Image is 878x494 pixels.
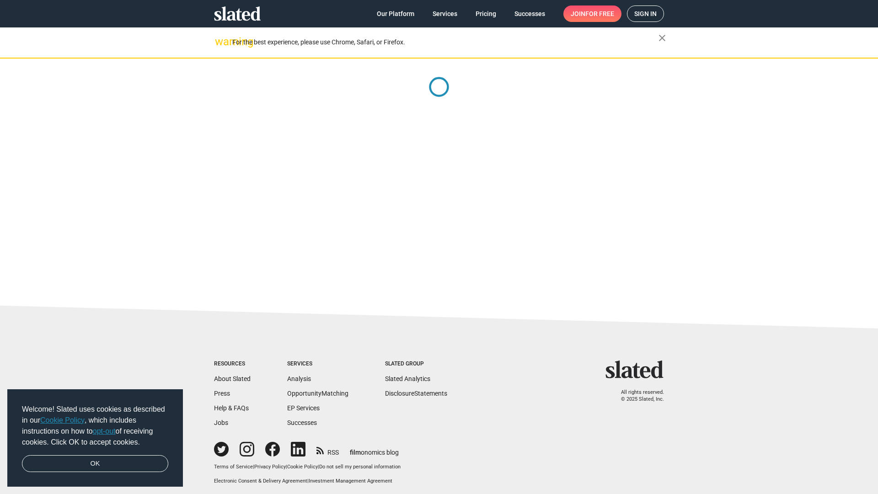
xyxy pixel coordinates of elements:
[385,360,447,368] div: Slated Group
[307,478,309,484] span: |
[214,478,307,484] a: Electronic Consent & Delivery Agreement
[7,389,183,487] div: cookieconsent
[287,404,320,412] a: EP Services
[507,5,552,22] a: Successes
[319,464,401,471] button: Do not sell my personal information
[22,404,168,448] span: Welcome! Slated uses cookies as described in our , which includes instructions on how to of recei...
[425,5,465,22] a: Services
[657,32,668,43] mat-icon: close
[318,464,319,470] span: |
[253,464,254,470] span: |
[232,36,658,48] div: For the best experience, please use Chrome, Safari, or Firefox.
[215,36,226,47] mat-icon: warning
[287,419,317,426] a: Successes
[433,5,457,22] span: Services
[514,5,545,22] span: Successes
[316,443,339,457] a: RSS
[377,5,414,22] span: Our Platform
[350,449,361,456] span: film
[385,375,430,382] a: Slated Analytics
[286,464,287,470] span: |
[385,390,447,397] a: DisclosureStatements
[309,478,392,484] a: Investment Management Agreement
[254,464,286,470] a: Privacy Policy
[214,404,249,412] a: Help & FAQs
[214,360,251,368] div: Resources
[287,464,318,470] a: Cookie Policy
[287,390,348,397] a: OpportunityMatching
[611,389,664,403] p: All rights reserved. © 2025 Slated, Inc.
[476,5,496,22] span: Pricing
[468,5,503,22] a: Pricing
[563,5,621,22] a: Joinfor free
[22,455,168,473] a: dismiss cookie message
[214,390,230,397] a: Press
[287,360,348,368] div: Services
[214,375,251,382] a: About Slated
[627,5,664,22] a: Sign in
[40,416,85,424] a: Cookie Policy
[634,6,657,21] span: Sign in
[214,464,253,470] a: Terms of Service
[214,419,228,426] a: Jobs
[93,427,116,435] a: opt-out
[287,375,311,382] a: Analysis
[585,5,614,22] span: for free
[350,441,399,457] a: filmonomics blog
[369,5,422,22] a: Our Platform
[571,5,614,22] span: Join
